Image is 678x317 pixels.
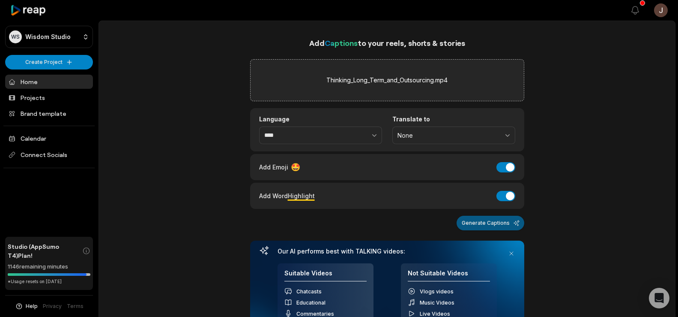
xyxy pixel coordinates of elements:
button: Generate Captions [457,216,524,230]
div: Add Word [259,190,315,202]
span: Chatcasts [296,288,322,295]
div: WS [9,30,22,43]
div: *Usage resets on [DATE] [8,278,90,285]
a: Projects [5,91,93,105]
span: Highlight [288,192,315,199]
div: 1146 remaining minutes [8,263,90,271]
span: Commentaries [296,311,334,317]
a: Privacy [43,302,62,310]
span: 🤩 [291,161,300,173]
div: Open Intercom Messenger [649,288,669,308]
h4: Suitable Videos [284,269,367,282]
span: Captions [325,38,358,48]
h3: Our AI performs best with TALKING videos: [278,248,497,255]
a: Brand template [5,106,93,121]
h1: Add to your reels, shorts & stories [250,37,524,49]
p: Wisdom Studio [25,33,71,41]
button: Help [15,302,38,310]
a: Calendar [5,131,93,145]
span: Connect Socials [5,147,93,163]
button: None [392,127,515,145]
label: Language [259,115,382,123]
span: None [397,132,498,139]
span: Vlogs videos [420,288,454,295]
span: Live Videos [420,311,450,317]
a: Home [5,75,93,89]
label: Thinking_Long_Term_and_Outsourcing.mp4 [326,75,448,85]
button: Create Project [5,55,93,69]
a: Terms [67,302,84,310]
span: Help [26,302,38,310]
span: Studio (AppSumo T4) Plan! [8,242,82,260]
span: Music Videos [420,299,454,306]
h4: Not Suitable Videos [408,269,490,282]
label: Translate to [392,115,515,123]
span: Educational [296,299,326,306]
span: Add Emoji [259,163,288,172]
